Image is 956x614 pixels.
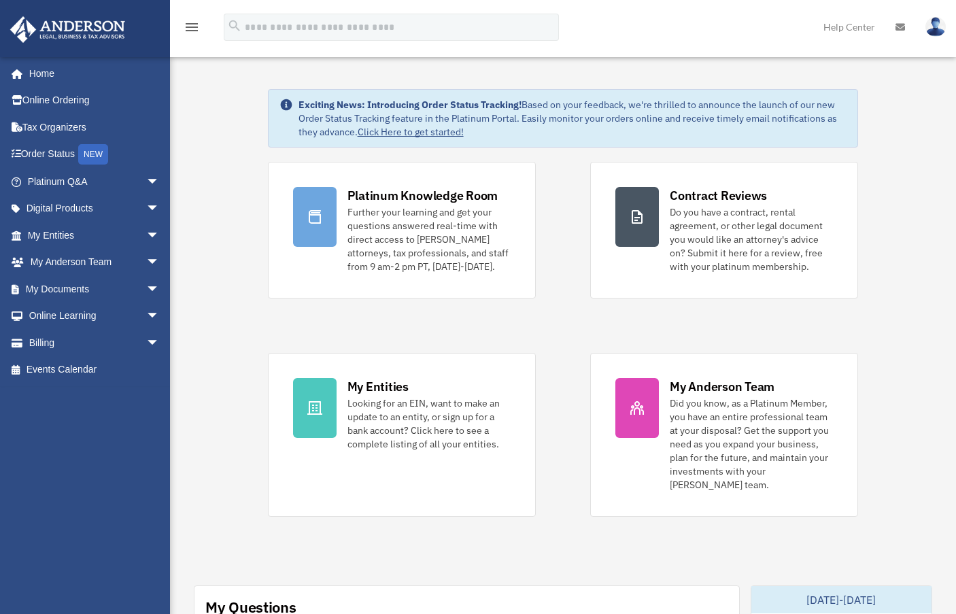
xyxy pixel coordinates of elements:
[10,195,180,222] a: Digital Productsarrow_drop_down
[358,126,464,138] a: Click Here to get started!
[10,303,180,330] a: Online Learningarrow_drop_down
[10,249,180,276] a: My Anderson Teamarrow_drop_down
[347,205,511,273] div: Further your learning and get your questions answered real-time with direct access to [PERSON_NAM...
[298,99,522,111] strong: Exciting News: Introducing Order Status Tracking!
[751,586,932,613] div: [DATE]-[DATE]
[146,222,173,250] span: arrow_drop_down
[670,378,774,395] div: My Anderson Team
[6,16,129,43] img: Anderson Advisors Platinum Portal
[78,144,108,165] div: NEW
[670,205,833,273] div: Do you have a contract, rental agreement, or other legal document you would like an attorney's ad...
[10,87,180,114] a: Online Ordering
[184,24,200,35] a: menu
[146,249,173,277] span: arrow_drop_down
[184,19,200,35] i: menu
[670,187,767,204] div: Contract Reviews
[347,378,409,395] div: My Entities
[268,162,536,299] a: Platinum Knowledge Room Further your learning and get your questions answered real-time with dire...
[10,222,180,249] a: My Entitiesarrow_drop_down
[10,329,180,356] a: Billingarrow_drop_down
[925,17,946,37] img: User Pic
[146,168,173,196] span: arrow_drop_down
[268,353,536,517] a: My Entities Looking for an EIN, want to make an update to an entity, or sign up for a bank accoun...
[146,329,173,357] span: arrow_drop_down
[10,356,180,383] a: Events Calendar
[10,114,180,141] a: Tax Organizers
[10,168,180,195] a: Platinum Q&Aarrow_drop_down
[227,18,242,33] i: search
[10,60,173,87] a: Home
[10,141,180,169] a: Order StatusNEW
[590,162,858,299] a: Contract Reviews Do you have a contract, rental agreement, or other legal document you would like...
[10,275,180,303] a: My Documentsarrow_drop_down
[146,275,173,303] span: arrow_drop_down
[590,353,858,517] a: My Anderson Team Did you know, as a Platinum Member, you have an entire professional team at your...
[146,195,173,223] span: arrow_drop_down
[670,396,833,492] div: Did you know, as a Platinum Member, you have an entire professional team at your disposal? Get th...
[146,303,173,330] span: arrow_drop_down
[347,396,511,451] div: Looking for an EIN, want to make an update to an entity, or sign up for a bank account? Click her...
[347,187,498,204] div: Platinum Knowledge Room
[298,98,847,139] div: Based on your feedback, we're thrilled to announce the launch of our new Order Status Tracking fe...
